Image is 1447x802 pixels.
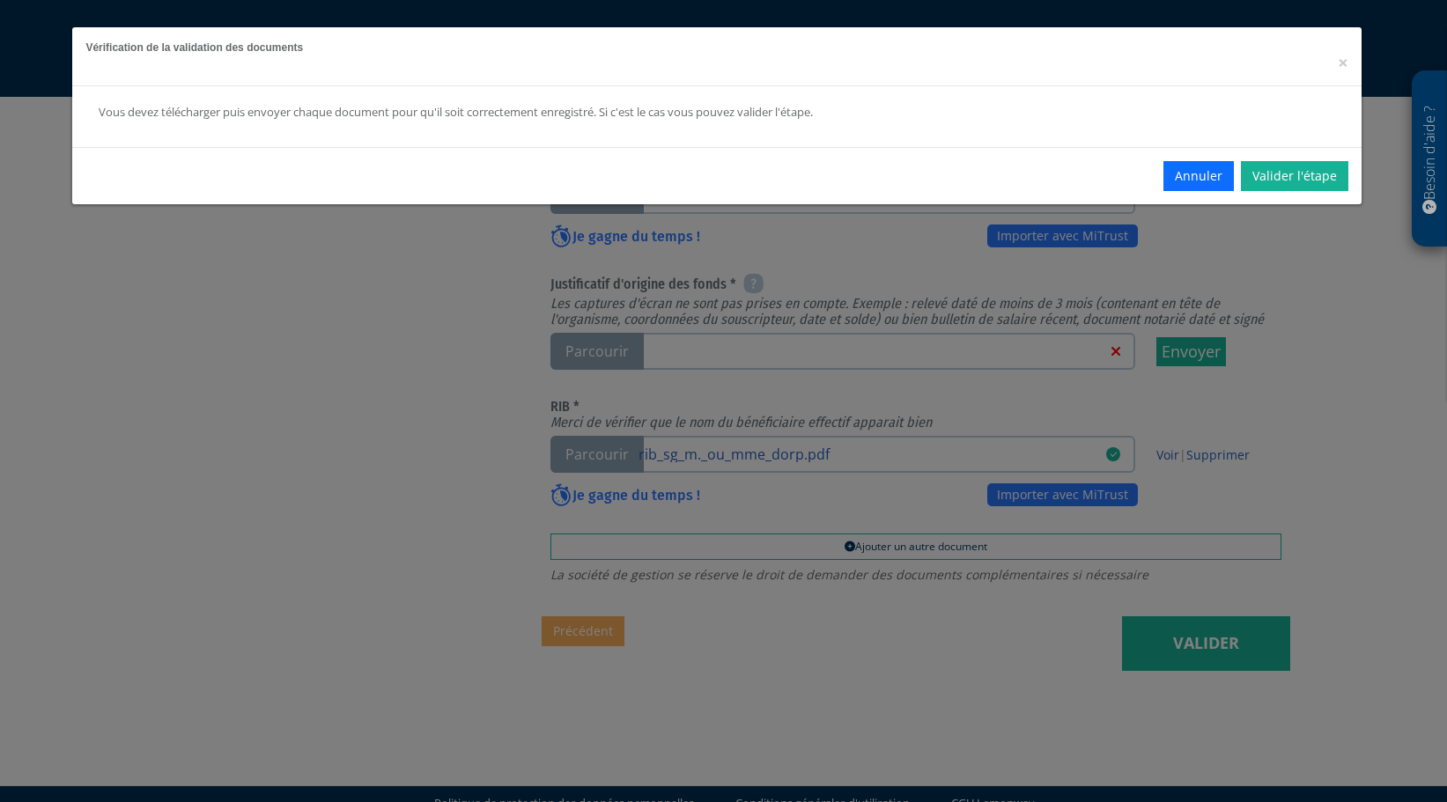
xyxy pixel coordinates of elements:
a: Valider l'étape [1241,161,1348,191]
button: Annuler [1163,161,1234,191]
h5: Vérification de la validation des documents [85,40,1347,55]
span: × [1338,50,1348,75]
div: Vous devez télécharger puis envoyer chaque document pour qu'il soit correctement enregistré. Si c... [99,104,1088,121]
button: Close [1338,54,1348,72]
p: Besoin d'aide ? [1420,80,1440,239]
